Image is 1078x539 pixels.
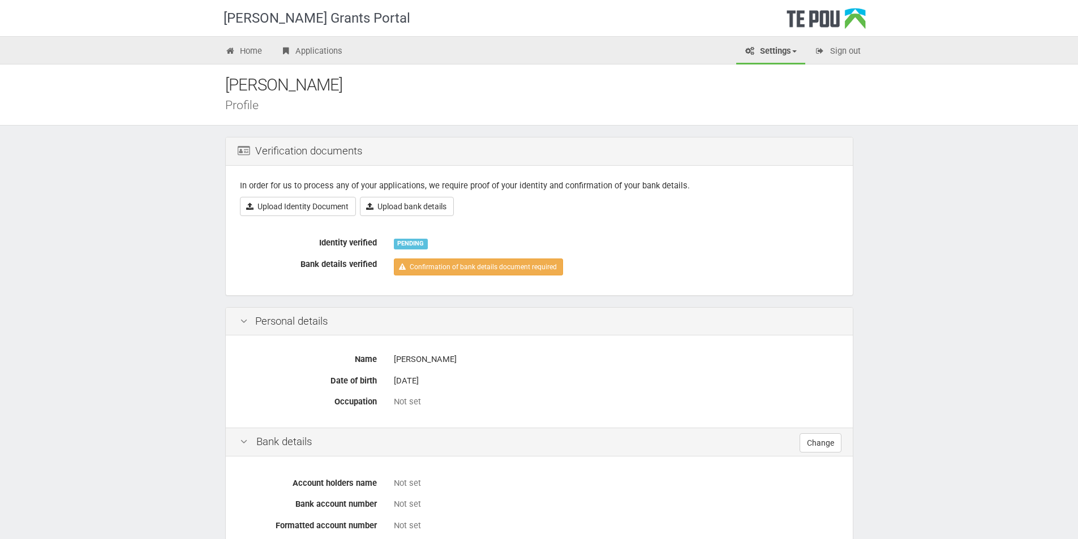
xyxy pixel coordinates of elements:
[394,520,839,532] div: Not set
[217,40,271,64] a: Home
[360,197,454,216] a: Upload bank details
[231,371,385,387] label: Date of birth
[231,350,385,365] label: Name
[240,180,839,192] p: In order for us to process any of your applications, we require proof of your identity and confir...
[225,73,870,97] div: [PERSON_NAME]
[272,40,351,64] a: Applications
[231,494,385,510] label: Bank account number
[736,40,805,64] a: Settings
[394,239,428,249] div: PENDING
[394,258,563,275] a: Confirmation of bank details document required
[231,473,385,489] label: Account holders name
[231,255,385,270] label: Bank details verified
[226,308,853,336] div: Personal details
[787,8,866,36] div: Te Pou Logo
[394,498,839,510] div: Not set
[226,137,853,166] div: Verification documents
[394,350,839,369] div: [PERSON_NAME]
[806,40,869,64] a: Sign out
[800,433,841,452] a: Change
[394,477,839,489] div: Not set
[240,197,356,216] a: Upload Identity Document
[231,233,385,249] label: Identity verified
[231,516,385,532] label: Formatted account number
[225,99,870,111] div: Profile
[394,396,839,408] div: Not set
[226,428,853,456] div: Bank details
[394,371,839,391] div: [DATE]
[231,392,385,408] label: Occupation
